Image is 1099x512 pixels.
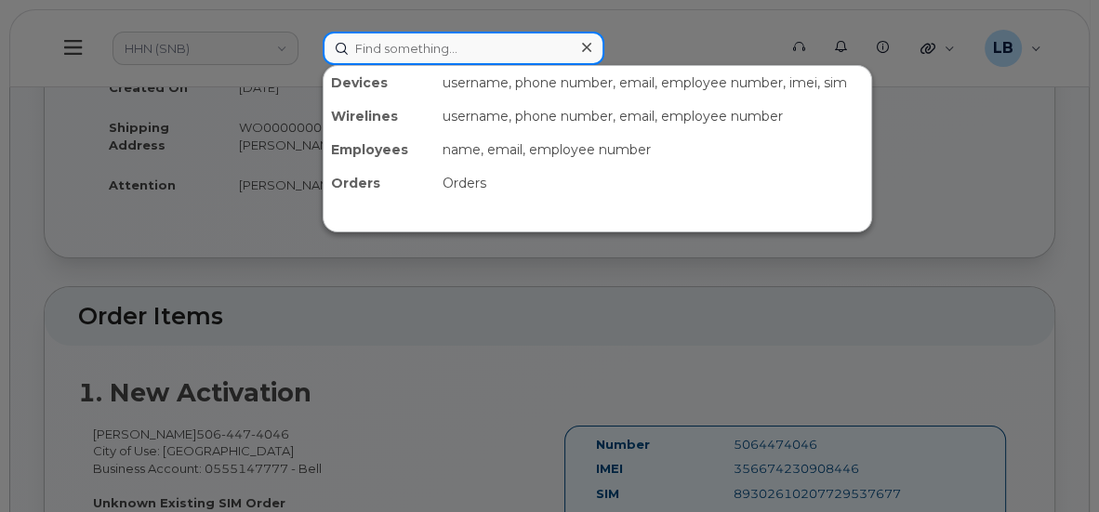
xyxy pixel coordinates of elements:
[435,99,871,133] div: username, phone number, email, employee number
[323,32,604,65] input: Find something...
[324,66,435,99] div: Devices
[324,133,435,166] div: Employees
[435,66,871,99] div: username, phone number, email, employee number, imei, sim
[435,133,871,166] div: name, email, employee number
[324,99,435,133] div: Wirelines
[324,166,435,200] div: Orders
[435,166,871,200] div: Orders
